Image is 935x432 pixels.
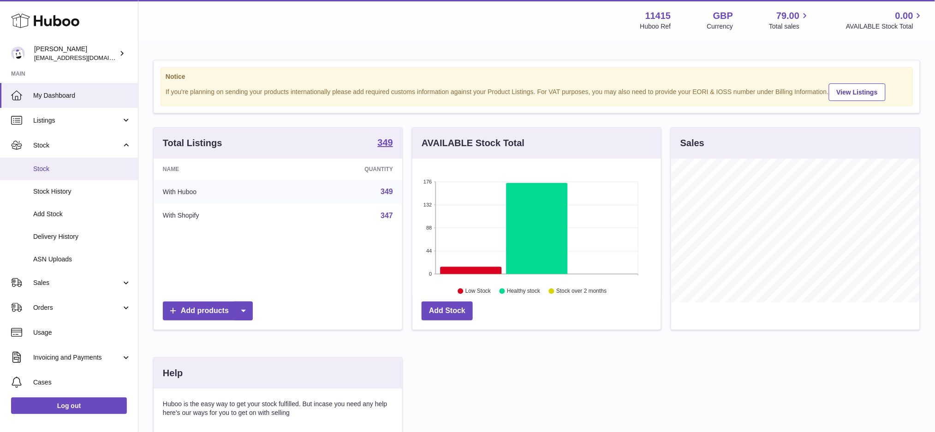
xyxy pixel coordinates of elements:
text: 132 [423,202,432,207]
a: View Listings [829,83,886,101]
span: My Dashboard [33,91,131,100]
span: Listings [33,116,121,125]
td: With Shopify [154,204,288,228]
span: AVAILABLE Stock Total [846,22,924,31]
a: 349 [378,138,393,149]
text: Healthy stock [507,288,541,295]
h3: AVAILABLE Stock Total [422,137,524,149]
div: If you're planning on sending your products internationally please add required customs informati... [166,82,908,101]
a: Add Stock [422,302,473,320]
span: Cases [33,378,131,387]
th: Quantity [288,159,402,180]
strong: Notice [166,72,908,81]
a: Add products [163,302,253,320]
text: 176 [423,179,432,184]
text: 44 [426,248,432,254]
span: Orders [33,303,121,312]
span: Stock [33,165,131,173]
p: Huboo is the easy way to get your stock fulfilled. But incase you need any help here's our ways f... [163,400,393,417]
a: 79.00 Total sales [769,10,810,31]
img: care@shopmanto.uk [11,47,25,60]
text: Stock over 2 months [556,288,607,295]
div: [PERSON_NAME] [34,45,117,62]
span: Sales [33,278,121,287]
text: Low Stock [465,288,491,295]
span: Add Stock [33,210,131,219]
th: Name [154,159,288,180]
span: Invoicing and Payments [33,353,121,362]
span: [EMAIL_ADDRESS][DOMAIN_NAME] [34,54,136,61]
span: Stock History [33,187,131,196]
span: 0.00 [895,10,913,22]
h3: Help [163,367,183,379]
a: 347 [381,212,393,219]
h3: Total Listings [163,137,222,149]
text: 0 [429,271,432,277]
span: Usage [33,328,131,337]
span: 79.00 [776,10,799,22]
span: Stock [33,141,121,150]
td: With Huboo [154,180,288,204]
a: Log out [11,397,127,414]
div: Currency [707,22,733,31]
a: 0.00 AVAILABLE Stock Total [846,10,924,31]
strong: 11415 [645,10,671,22]
text: 88 [426,225,432,231]
span: Total sales [769,22,810,31]
span: Delivery History [33,232,131,241]
strong: 349 [378,138,393,147]
h3: Sales [680,137,704,149]
a: 349 [381,188,393,195]
span: ASN Uploads [33,255,131,264]
strong: GBP [713,10,733,22]
div: Huboo Ref [640,22,671,31]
